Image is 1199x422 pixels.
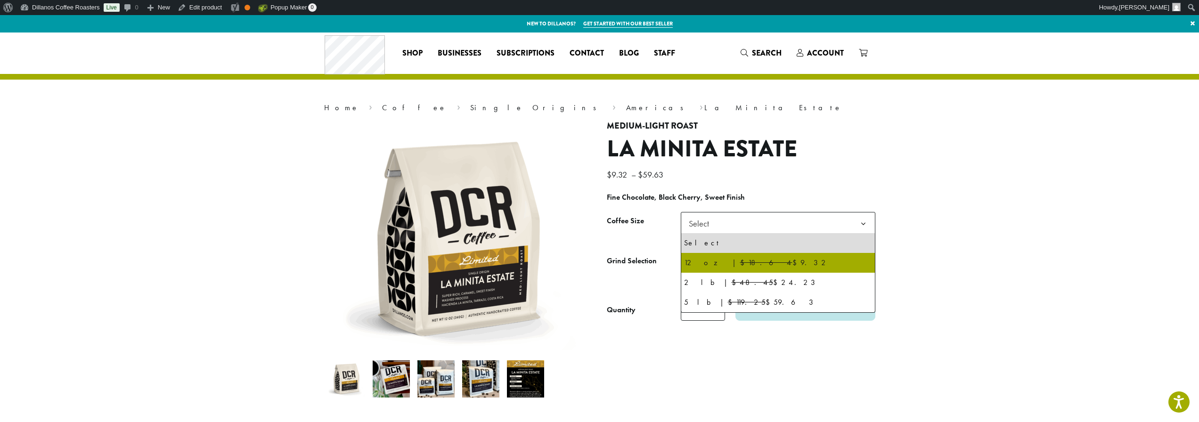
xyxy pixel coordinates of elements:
[382,103,447,113] a: Coffee
[607,214,681,228] label: Coffee Size
[369,99,372,114] span: ›
[681,233,875,253] li: Select
[607,169,629,180] bdi: 9.32
[308,3,317,12] span: 0
[807,48,844,58] span: Account
[733,45,789,61] a: Search
[685,214,718,233] span: Select
[462,360,499,398] img: La Minita Estate - Image 4
[607,192,745,202] b: Fine Chocolate, Black Cherry, Sweet Finish
[607,136,875,163] h1: La Minita Estate
[570,48,604,59] span: Contact
[607,121,875,131] h4: Medium-Light Roast
[1186,15,1199,32] a: ×
[619,48,639,59] span: Blog
[507,360,544,398] img: La Minita Estate - Image 5
[728,297,766,307] del: $119.25
[324,102,875,114] nav: Breadcrumb
[457,99,460,114] span: ›
[402,48,423,59] span: Shop
[245,5,250,10] div: OK
[470,103,603,113] a: Single Origins
[438,48,481,59] span: Businesses
[700,99,703,114] span: ›
[324,103,359,113] a: Home
[646,46,683,61] a: Staff
[607,304,636,316] div: Quantity
[104,3,120,12] a: Live
[752,48,782,58] span: Search
[740,258,792,268] del: $18.64
[654,48,675,59] span: Staff
[607,169,612,180] span: $
[612,99,616,114] span: ›
[417,360,455,398] img: La Minita Estate - Image 3
[684,276,872,290] div: 2 lb | $24.23
[373,360,410,398] img: La Minita Estate - Image 2
[638,169,666,180] bdi: 59.63
[328,360,365,398] img: La Minita Estate
[732,277,773,287] del: $48.45
[684,295,872,309] div: 5 lb | $59.63
[681,212,875,235] span: Select
[395,46,430,61] a: Shop
[684,256,872,270] div: 12 oz | $9.32
[631,169,636,180] span: –
[1119,4,1169,11] span: [PERSON_NAME]
[638,169,643,180] span: $
[497,48,555,59] span: Subscriptions
[626,103,690,113] a: Americas
[607,254,681,268] label: Grind Selection
[583,20,673,28] a: Get started with our best seller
